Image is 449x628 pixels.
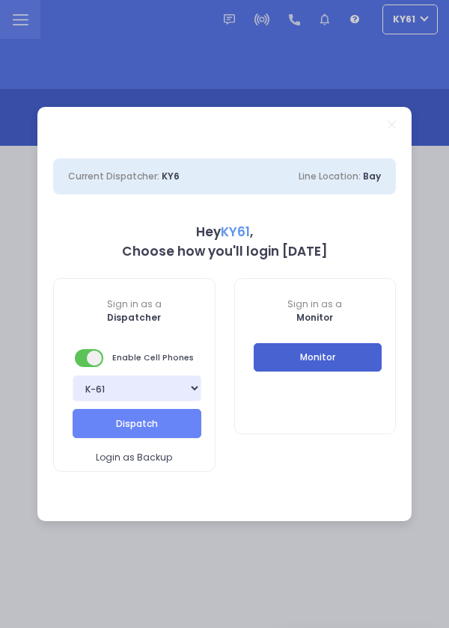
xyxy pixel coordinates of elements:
b: Choose how you'll login [DATE] [122,242,328,260]
span: KY61 [221,223,250,241]
span: Sign in as a [235,298,396,311]
button: Dispatch [73,409,201,437]
b: Hey , [196,223,253,241]
b: Monitor [296,311,333,324]
span: KY6 [162,170,180,182]
span: Enable Cell Phones [75,348,194,369]
b: Dispatcher [107,311,161,324]
a: Close [388,120,396,129]
button: Monitor [254,343,382,372]
span: Line Location: [299,170,361,182]
span: Login as Backup [96,451,172,464]
span: Current Dispatcher: [68,170,159,182]
span: Bay [363,170,381,182]
span: Sign in as a [54,298,215,311]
